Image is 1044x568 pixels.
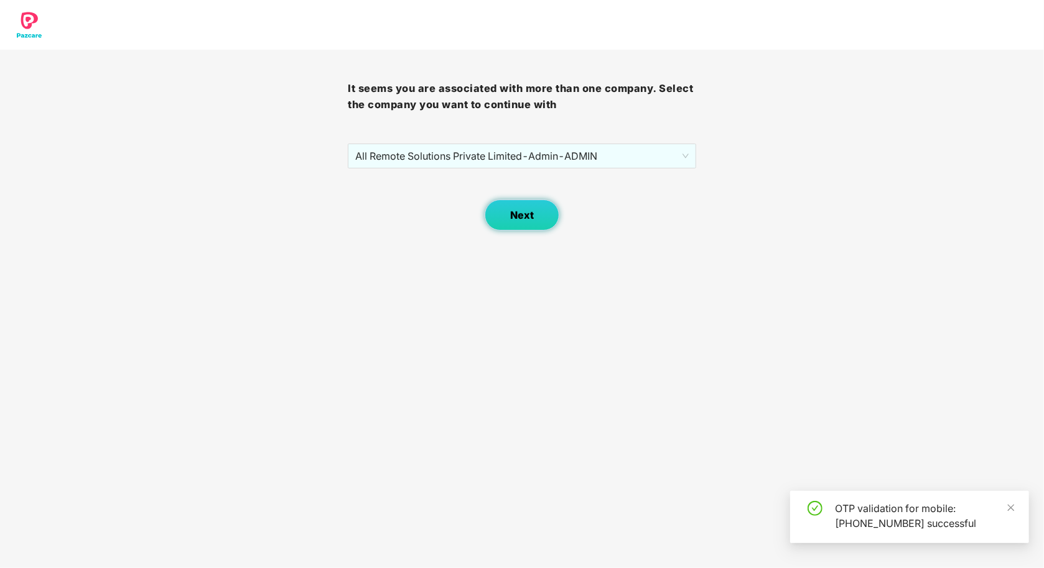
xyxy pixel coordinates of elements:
span: All Remote Solutions Private Limited - Admin - ADMIN [355,144,688,168]
span: check-circle [808,501,823,516]
span: close [1007,503,1015,512]
span: Next [510,209,534,221]
h3: It seems you are associated with more than one company. Select the company you want to continue with [348,81,696,112]
button: Next [485,199,559,231]
div: OTP validation for mobile: [PHONE_NUMBER] successful [835,501,1014,531]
